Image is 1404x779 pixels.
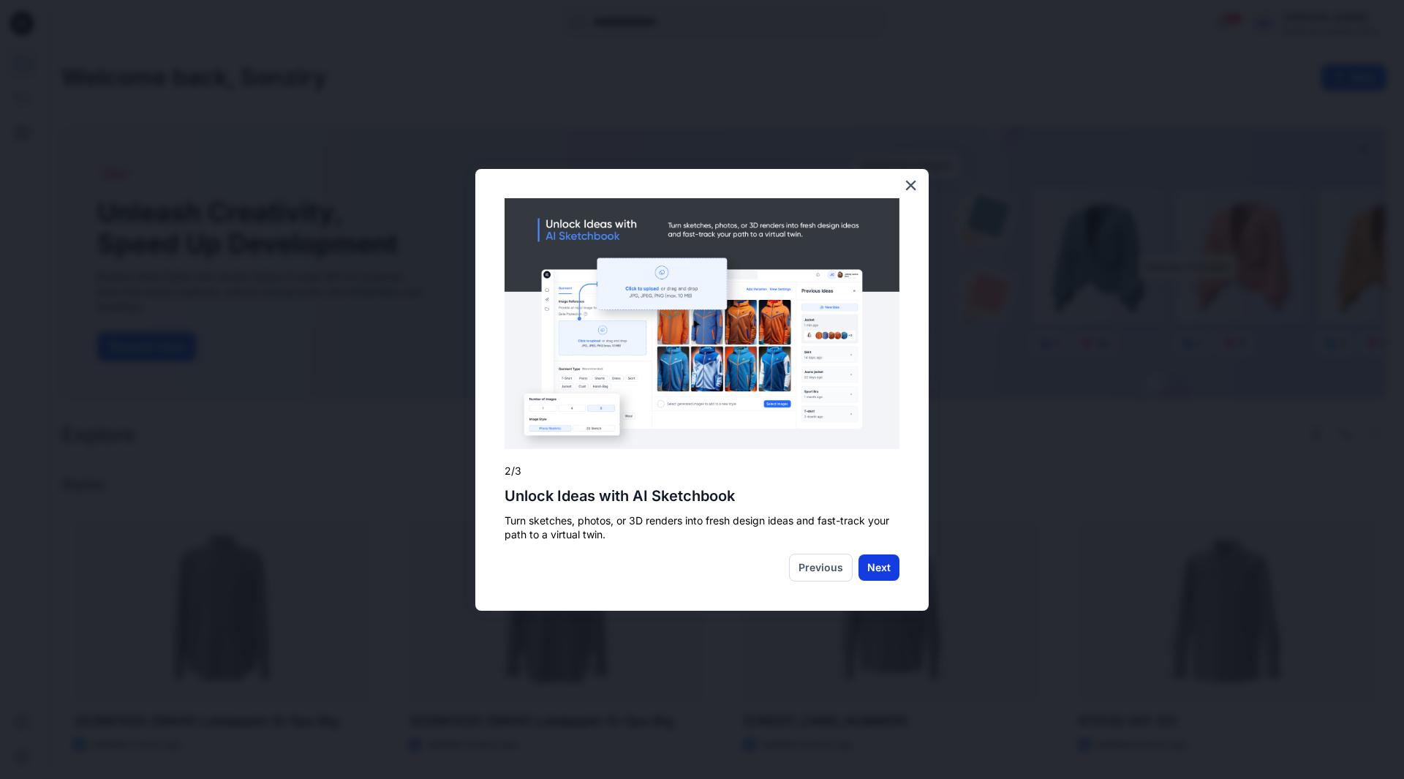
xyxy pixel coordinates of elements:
[904,173,918,197] button: Close
[505,513,899,542] p: Turn sketches, photos, or 3D renders into fresh design ideas and fast-track your path to a virtua...
[858,554,899,581] button: Next
[505,464,899,478] p: 2/3
[789,554,853,582] button: Previous
[505,487,899,505] h2: Unlock Ideas with AI Sketchbook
